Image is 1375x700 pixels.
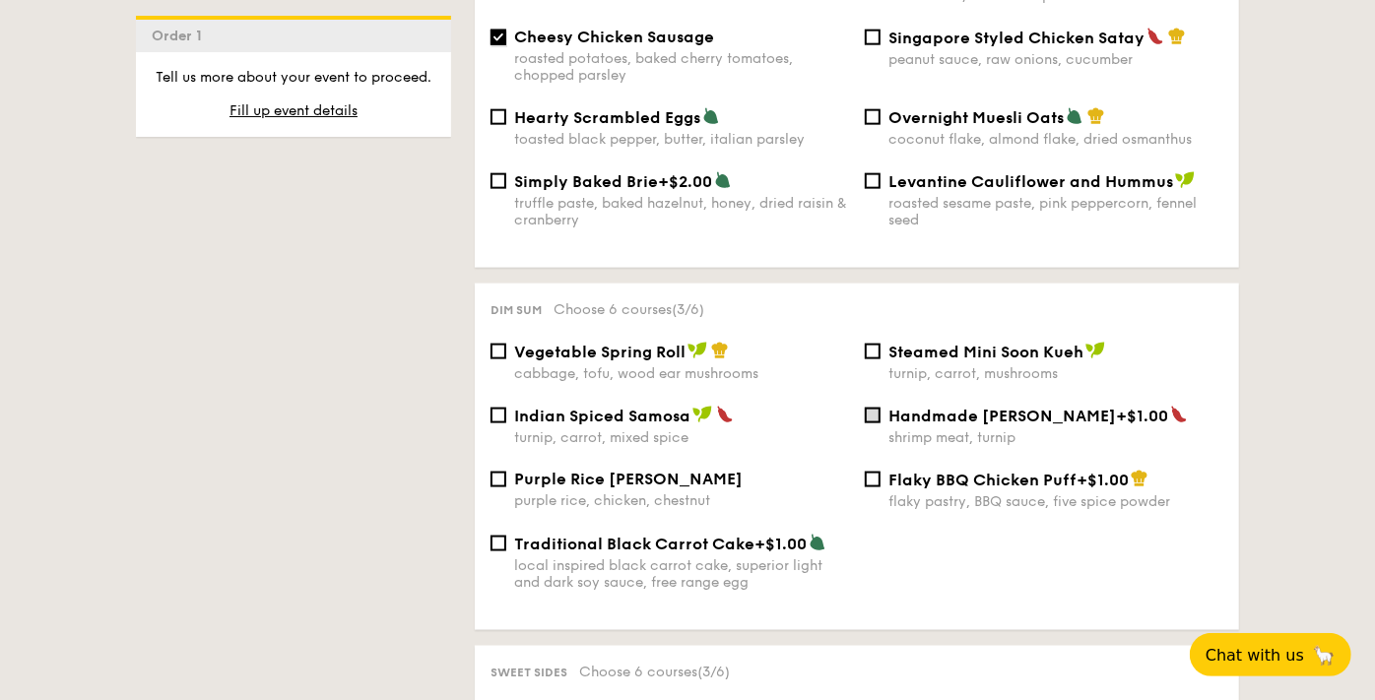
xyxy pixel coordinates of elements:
[888,493,1223,510] div: flaky pastry, BBQ sauce, five spice powder
[1085,342,1105,359] img: icon-vegan.f8ff3823.svg
[579,664,730,680] span: Choose 6 courses
[514,492,849,509] div: purple rice, chicken, chestnut
[888,51,1223,68] div: peanut sauce, raw onions, cucumber
[888,343,1083,361] span: Steamed Mini Soon Kueh
[1146,28,1164,45] img: icon-spicy.37a8142b.svg
[1116,407,1168,425] span: +$1.00
[491,344,506,359] input: Vegetable Spring Rollcabbage, tofu, wood ear mushrooms
[514,557,849,591] div: local inspired black carrot cake, superior light and dark soy sauce, free range egg
[514,108,700,127] span: Hearty Scrambled Eggs
[888,429,1223,446] div: shrimp meat, turnip
[888,471,1077,489] span: Flaky BBQ Chicken Puff
[711,342,729,359] img: icon-chef-hat.a58ddaea.svg
[514,535,754,553] span: Traditional Black Carrot Cake
[514,343,686,361] span: Vegetable Spring Roll
[1312,644,1336,667] span: 🦙
[888,407,1116,425] span: Handmade [PERSON_NAME]
[754,535,807,553] span: +$1.00
[491,303,542,317] span: Dim sum
[1168,28,1186,45] img: icon-chef-hat.a58ddaea.svg
[692,406,712,423] img: icon-vegan.f8ff3823.svg
[716,406,734,423] img: icon-spicy.37a8142b.svg
[888,29,1145,47] span: Singapore Styled Chicken Satay
[1131,470,1148,487] img: icon-chef-hat.a58ddaea.svg
[865,344,881,359] input: Steamed Mini Soon Kuehturnip, carrot, mushrooms
[865,472,881,487] input: Flaky BBQ Chicken Puff+$1.00flaky pastry, BBQ sauce, five spice powder
[491,666,567,679] span: Sweet sides
[514,429,849,446] div: turnip, carrot, mixed spice
[1190,633,1351,676] button: Chat with us🦙
[491,173,506,189] input: Simply Baked Brie+$2.00truffle paste, baked hazelnut, honey, dried raisin & cranberry
[888,172,1173,191] span: Levantine Cauliflower and Hummus
[865,30,881,45] input: Singapore Styled Chicken Sataypeanut sauce, raw onions, cucumber
[514,28,714,46] span: Cheesy Chicken Sausage
[865,408,881,423] input: Handmade [PERSON_NAME]+$1.00shrimp meat, turnip
[702,107,720,125] img: icon-vegetarian.fe4039eb.svg
[152,68,435,88] p: Tell us more about your event to proceed.
[1175,171,1195,189] img: icon-vegan.f8ff3823.svg
[491,472,506,487] input: Purple Rice [PERSON_NAME]purple rice, chicken, chestnut
[514,131,849,148] div: toasted black pepper, butter, italian parsley
[888,195,1223,228] div: roasted sesame paste, pink peppercorn, fennel seed
[514,195,849,228] div: truffle paste, baked hazelnut, honey, dried raisin & cranberry
[514,50,849,84] div: roasted potatoes, baked cherry tomatoes, chopped parsley
[697,664,730,680] span: (3/6)
[714,171,732,189] img: icon-vegetarian.fe4039eb.svg
[672,301,704,318] span: (3/6)
[865,173,881,189] input: Levantine Cauliflower and Hummusroasted sesame paste, pink peppercorn, fennel seed
[229,102,358,119] span: Fill up event details
[514,172,658,191] span: Simply Baked Brie
[152,28,210,44] span: Order 1
[491,536,506,551] input: Traditional Black Carrot Cake+$1.00local inspired black carrot cake, superior light and dark soy ...
[888,131,1223,148] div: coconut flake, almond flake, dried osmanthus
[1206,646,1304,665] span: Chat with us
[514,407,690,425] span: Indian Spiced Samosa
[1170,406,1188,423] img: icon-spicy.37a8142b.svg
[1087,107,1105,125] img: icon-chef-hat.a58ddaea.svg
[491,30,506,45] input: Cheesy Chicken Sausageroasted potatoes, baked cherry tomatoes, chopped parsley
[491,109,506,125] input: Hearty Scrambled Eggstoasted black pepper, butter, italian parsley
[1066,107,1083,125] img: icon-vegetarian.fe4039eb.svg
[687,342,707,359] img: icon-vegan.f8ff3823.svg
[514,365,849,382] div: cabbage, tofu, wood ear mushrooms
[554,301,704,318] span: Choose 6 courses
[514,470,743,488] span: Purple Rice [PERSON_NAME]
[865,109,881,125] input: Overnight Muesli Oatscoconut flake, almond flake, dried osmanthus
[1077,471,1129,489] span: +$1.00
[888,108,1064,127] span: Overnight Muesli Oats
[491,408,506,423] input: Indian Spiced Samosaturnip, carrot, mixed spice
[658,172,712,191] span: +$2.00
[888,365,1223,382] div: turnip, carrot, mushrooms
[809,534,826,551] img: icon-vegetarian.fe4039eb.svg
